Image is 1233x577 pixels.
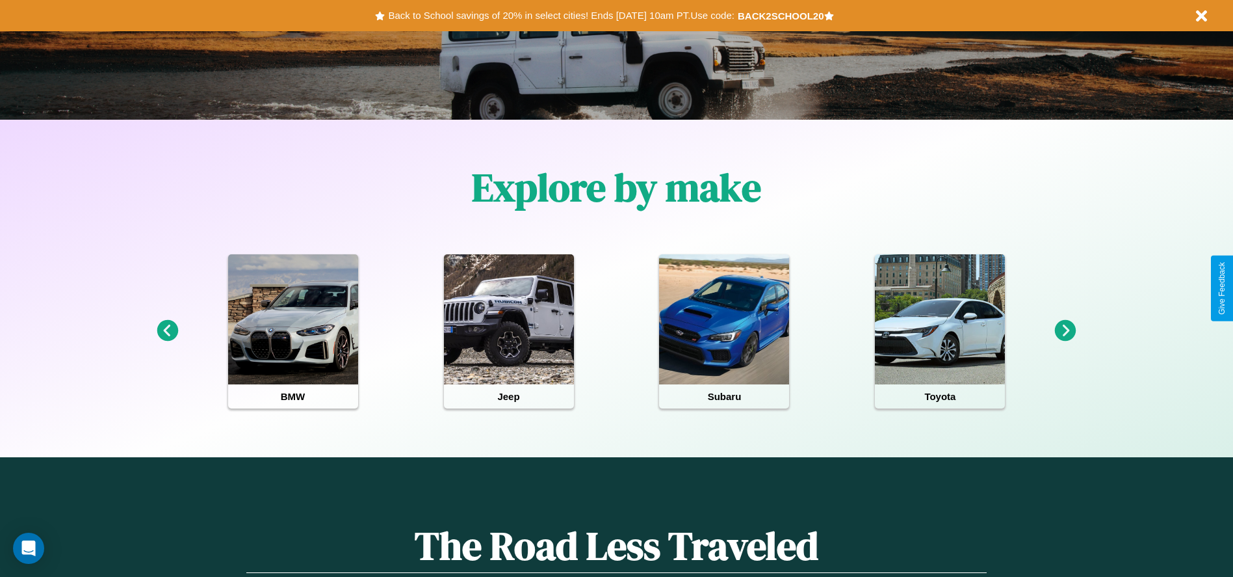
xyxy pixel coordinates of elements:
[13,533,44,564] div: Open Intercom Messenger
[444,384,574,409] h4: Jeep
[1217,262,1227,315] div: Give Feedback
[385,7,737,25] button: Back to School savings of 20% in select cities! Ends [DATE] 10am PT.Use code:
[228,384,358,409] h4: BMW
[875,384,1005,409] h4: Toyota
[246,519,986,573] h1: The Road Less Traveled
[659,384,789,409] h4: Subaru
[738,10,824,21] b: BACK2SCHOOL20
[472,161,761,214] h1: Explore by make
